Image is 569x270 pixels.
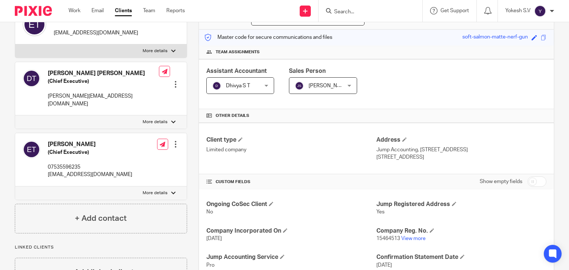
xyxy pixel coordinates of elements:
[54,29,138,37] p: [EMAIL_ADDRESS][DOMAIN_NAME]
[143,7,155,14] a: Team
[480,178,522,185] label: Show empty fields
[333,9,400,16] input: Search
[376,136,546,144] h4: Address
[15,6,52,16] img: Pixie
[216,113,249,119] span: Other details
[462,33,528,42] div: soft-salmon-matte-nerf-gun
[48,171,132,178] p: [EMAIL_ADDRESS][DOMAIN_NAME]
[48,70,159,77] h4: [PERSON_NAME] [PERSON_NAME]
[376,253,546,261] h4: Confirmation Statement Date
[206,136,376,144] h4: Client type
[75,213,127,224] h4: + Add contact
[309,83,349,88] span: [PERSON_NAME]
[23,13,46,36] img: svg%3E
[226,83,250,88] span: Dhivya S T
[206,227,376,235] h4: Company Incorporated On
[295,81,304,90] img: svg%3E
[48,92,159,108] p: [PERSON_NAME][EMAIL_ADDRESS][DOMAIN_NAME]
[376,209,385,215] span: Yes
[440,8,469,13] span: Get Support
[376,236,400,241] span: 15464513
[204,34,332,41] p: Master code for secure communications and files
[48,163,132,171] p: 07535596235
[206,179,376,185] h4: CUSTOM FIELDS
[143,119,167,125] p: More details
[206,200,376,208] h4: Ongoing CoSec Client
[48,149,132,156] h5: (Chief Executive)
[48,78,159,85] h5: (Chief Executive)
[376,227,546,235] h4: Company Reg. No.
[289,68,326,74] span: Sales Person
[206,209,213,215] span: No
[376,146,546,153] p: Jump Accounting, [STREET_ADDRESS]
[166,7,185,14] a: Reports
[505,7,530,14] p: Yokesh S.V
[376,263,392,268] span: [DATE]
[216,49,260,55] span: Team assignments
[143,190,167,196] p: More details
[48,141,132,148] h4: [PERSON_NAME]
[15,244,187,250] p: Linked clients
[23,70,40,87] img: svg%3E
[401,236,426,241] a: View more
[376,153,546,161] p: [STREET_ADDRESS]
[23,141,40,158] img: svg%3E
[212,81,221,90] img: svg%3E
[206,68,267,74] span: Assistant Accountant
[91,7,104,14] a: Email
[143,48,167,54] p: More details
[206,146,376,153] p: Limited company
[376,200,546,208] h4: Jump Registered Address
[206,263,214,268] span: Pro
[206,236,222,241] span: [DATE]
[206,253,376,261] h4: Jump Accounting Service
[534,5,546,17] img: svg%3E
[115,7,132,14] a: Clients
[69,7,80,14] a: Work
